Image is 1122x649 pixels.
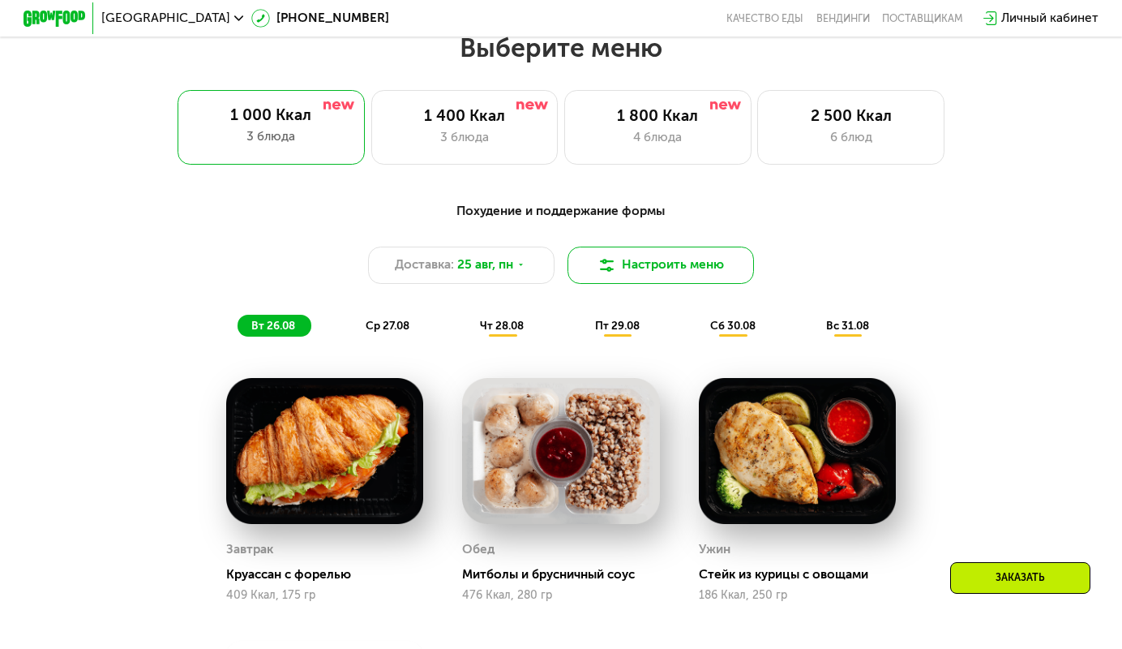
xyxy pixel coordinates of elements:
a: [PHONE_NUMBER] [251,9,389,28]
span: ср 27.08 [366,319,409,332]
div: Похудение и поддержание формы [100,202,1022,221]
div: 476 Ккал, 280 гр [462,589,660,602]
span: вт 26.08 [251,319,295,332]
div: Круассан с форелью [226,567,436,582]
a: Качество еды [726,12,803,24]
span: Доставка: [395,256,454,274]
div: 1 400 Ккал [388,106,542,125]
button: Настроить меню [567,247,755,284]
a: Вендинги [816,12,870,24]
span: вс 31.08 [826,319,869,332]
div: Митболы и брусничный соус [462,567,672,582]
div: 186 Ккал, 250 гр [699,589,897,602]
div: Завтрак [226,538,273,561]
span: пт 29.08 [595,319,640,332]
div: Обед [462,538,495,561]
div: Личный кабинет [1001,9,1098,28]
span: чт 28.08 [480,319,524,332]
div: Ужин [699,538,730,561]
div: 409 Ккал, 175 гр [226,589,424,602]
div: Заказать [950,562,1090,594]
div: 2 500 Ккал [773,106,927,125]
div: 3 блюда [388,128,542,147]
div: 1 800 Ккал [580,106,734,125]
div: Стейк из курицы с овощами [699,567,909,582]
div: 3 блюда [193,127,349,146]
h2: Выберите меню [50,32,1073,64]
div: 6 блюд [773,128,927,147]
span: [GEOGRAPHIC_DATA] [101,12,230,24]
div: поставщикам [882,12,963,24]
div: 4 блюда [580,128,734,147]
div: 1 000 Ккал [193,105,349,124]
span: 25 авг, пн [457,256,513,274]
span: сб 30.08 [710,319,756,332]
